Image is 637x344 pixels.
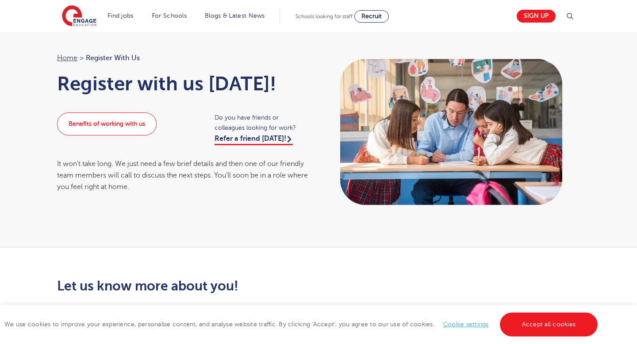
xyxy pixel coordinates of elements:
a: Cookie settings [443,321,489,328]
span: We use cookies to improve your experience, personalise content, and analyse website traffic. By c... [4,321,600,328]
div: It won’t take long. We just need a few brief details and then one of our friendly team members wi... [57,158,310,193]
a: For Schools [152,12,187,19]
a: Blogs & Latest News [205,12,265,19]
a: Refer a friend [DATE]! [215,135,293,145]
a: Recruit [354,10,389,23]
h1: Register with us [DATE]! [57,73,310,95]
a: Find jobs [107,12,134,19]
a: Sign up [517,10,556,23]
h2: Let us know more about you! [57,278,402,294]
span: > [80,54,84,62]
nav: breadcrumb [57,52,310,64]
a: Accept all cookies [500,313,598,336]
span: Recruit [361,13,382,19]
span: Do you have friends or colleagues looking for work? [215,112,310,133]
a: Benefits of working with us [57,112,157,135]
span: Register with us [86,52,140,64]
img: Engage Education [62,5,96,27]
span: Schools looking for staff [295,13,353,19]
a: Home [57,54,77,62]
